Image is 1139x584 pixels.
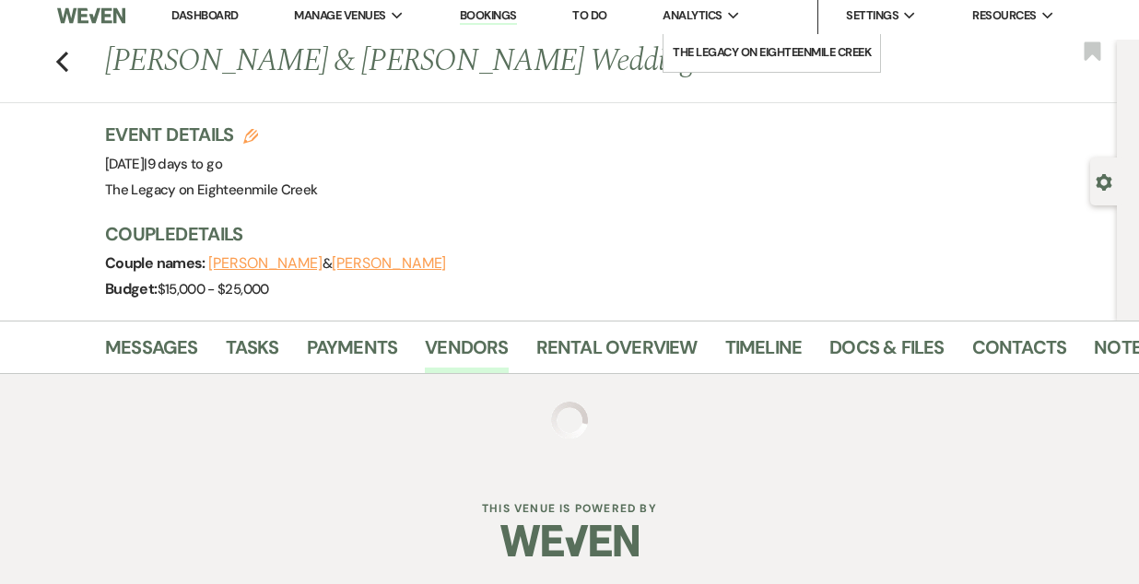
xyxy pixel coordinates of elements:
[144,155,222,173] span: |
[208,256,323,271] button: [PERSON_NAME]
[147,155,222,173] span: 9 days to go
[158,280,269,298] span: $15,000 - $25,000
[536,333,698,373] a: Rental Overview
[105,40,907,84] h1: [PERSON_NAME] & [PERSON_NAME] Wedding
[105,221,1098,247] h3: Couple Details
[105,333,198,373] a: Messages
[105,279,158,298] span: Budget:
[105,181,318,199] span: The Legacy on Eighteenmile Creek
[307,333,398,373] a: Payments
[425,333,508,373] a: Vendors
[500,508,639,573] img: Weven Logo
[294,6,385,25] span: Manage Venues
[551,402,588,438] img: loading spinner
[105,155,222,173] span: [DATE]
[972,333,1067,373] a: Contacts
[226,333,279,373] a: Tasks
[332,256,446,271] button: [PERSON_NAME]
[725,333,803,373] a: Timeline
[460,7,517,25] a: Bookings
[105,253,208,273] span: Couple names:
[846,6,898,25] span: Settings
[663,34,880,71] a: The Legacy on Eighteenmile Creek
[572,7,606,23] a: To Do
[171,7,238,23] a: Dashboard
[673,43,871,62] li: The Legacy on Eighteenmile Creek
[972,6,1036,25] span: Resources
[105,122,318,147] h3: Event Details
[208,254,446,273] span: &
[829,333,944,373] a: Docs & Files
[1096,172,1112,190] button: Open lead details
[663,6,722,25] span: Analytics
